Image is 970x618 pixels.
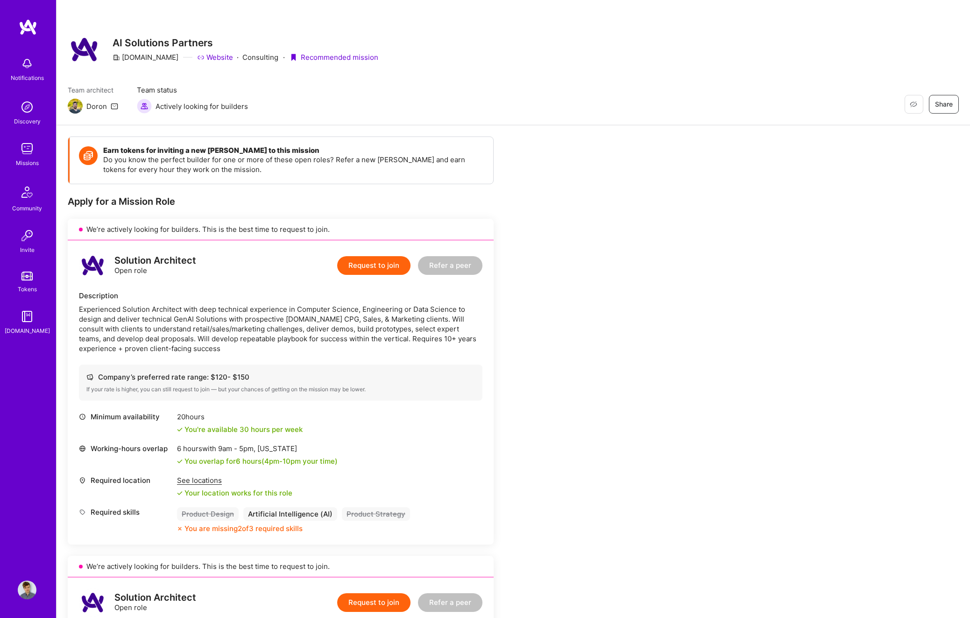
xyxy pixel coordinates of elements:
img: Token icon [79,146,98,165]
img: tokens [21,272,33,280]
i: icon Cash [86,374,93,381]
img: logo [19,19,37,36]
img: bell [18,54,36,73]
div: Product Design [177,507,239,521]
div: Company’s preferred rate range: $ 120 - $ 150 [86,372,475,382]
i: icon World [79,445,86,452]
i: icon Clock [79,413,86,420]
img: Team Architect [68,99,83,114]
i: icon Check [177,490,183,496]
p: Do you know the perfect builder for one or more of these open roles? Refer a new [PERSON_NAME] an... [103,155,484,174]
i: icon CloseOrange [177,526,183,532]
div: Missions [16,158,39,168]
span: Actively looking for builders [156,101,248,111]
div: · [237,52,239,62]
button: Request to join [337,256,411,275]
span: 4pm - 10pm [264,457,301,466]
div: · [283,52,285,62]
i: icon Check [177,427,183,432]
div: Apply for a Mission Role [68,195,494,208]
i: icon EyeClosed [910,101,917,108]
div: See locations [177,475,292,485]
div: Tokens [18,284,37,294]
div: Solution Architect [114,256,196,266]
img: Company Logo [68,33,101,66]
img: logo [79,589,107,617]
div: If your rate is higher, you can still request to join — but your chances of getting on the missio... [86,386,475,393]
div: Required skills [79,507,172,517]
img: User Avatar [18,581,36,599]
div: We’re actively looking for builders. This is the best time to request to join. [68,219,494,240]
i: icon Location [79,477,86,484]
div: Doron [86,101,107,111]
div: Experienced Solution Architect with deep technical experience in Computer Science, Engineering or... [79,304,482,353]
div: Open role [114,256,196,275]
i: icon PurpleRibbon [290,54,297,61]
div: Description [79,291,482,301]
div: [DOMAIN_NAME] [113,52,178,62]
div: You are missing 2 of 3 required skills [184,524,303,533]
span: Team architect [68,85,118,95]
div: Artificial Intelligence (AI) [243,507,337,521]
div: [DOMAIN_NAME] [5,326,50,336]
button: Share [929,95,959,114]
button: Request to join [337,593,411,612]
span: 9am - 5pm , [216,444,257,453]
div: Open role [114,593,196,612]
div: 6 hours with [US_STATE] [177,444,338,453]
div: You're available 30 hours per week [177,424,303,434]
div: Notifications [11,73,44,83]
div: Consulting [197,52,278,62]
i: icon Check [177,459,183,464]
img: Actively looking for builders [137,99,152,114]
div: Minimum availability [79,412,172,422]
a: User Avatar [15,581,39,599]
button: Refer a peer [418,256,482,275]
span: Team status [137,85,248,95]
div: Your location works for this role [177,488,292,498]
div: Community [12,203,42,213]
img: Community [16,181,38,203]
div: Required location [79,475,172,485]
i: icon Tag [79,509,86,516]
div: Working-hours overlap [79,444,172,453]
div: Recommended mission [290,52,378,62]
div: Invite [20,245,35,255]
img: discovery [18,98,36,116]
h3: AI Solutions Partners [113,37,378,49]
div: 20 hours [177,412,303,422]
span: Share [935,100,953,109]
div: You overlap for 6 hours ( your time) [184,456,338,466]
div: Discovery [14,116,41,126]
div: We’re actively looking for builders. This is the best time to request to join. [68,556,494,577]
div: Solution Architect [114,593,196,603]
img: teamwork [18,139,36,158]
i: icon Mail [111,102,118,110]
i: icon CompanyGray [113,54,120,61]
img: Invite [18,226,36,245]
a: Website [197,52,233,62]
div: Product Strategy [342,507,410,521]
img: logo [79,252,107,280]
button: Refer a peer [418,593,482,612]
img: guide book [18,307,36,326]
h4: Earn tokens for inviting a new [PERSON_NAME] to this mission [103,146,484,155]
